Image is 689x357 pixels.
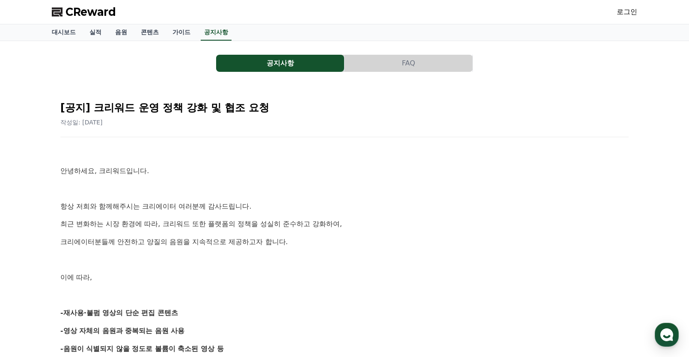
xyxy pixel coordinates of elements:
strong: -재사용·불펌 영상의 단순 편집 콘텐츠 [60,309,178,317]
a: 콘텐츠 [134,24,166,41]
p: 이에 따라, [60,272,629,283]
a: 공지사항 [201,24,232,41]
a: 가이드 [166,24,197,41]
p: 크리에이터분들께 안전하고 양질의 음원을 지속적으로 제공하고자 합니다. [60,236,629,248]
p: 항상 저희와 함께해주시는 크리에이터 여러분께 감사드립니다. [60,201,629,212]
p: 최근 변화하는 시장 환경에 따라, 크리워드 또한 플랫폼의 정책을 성실히 준수하고 강화하여, [60,218,629,230]
a: 대시보드 [45,24,83,41]
a: 실적 [83,24,108,41]
button: 공지사항 [216,55,344,72]
p: 안녕하세요, 크리워드입니다. [60,165,629,177]
a: 로그인 [617,7,637,17]
h2: [공지] 크리워드 운영 정책 강화 및 협조 요청 [60,101,629,115]
span: CReward [65,5,116,19]
a: FAQ [344,55,473,72]
strong: -영상 자체의 음원과 중복되는 음원 사용 [60,327,185,335]
a: 음원 [108,24,134,41]
button: FAQ [344,55,472,72]
strong: -음원이 식별되지 않을 정도로 볼륨이 축소된 영상 등 [60,345,224,353]
span: 작성일: [DATE] [60,119,103,126]
a: CReward [52,5,116,19]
